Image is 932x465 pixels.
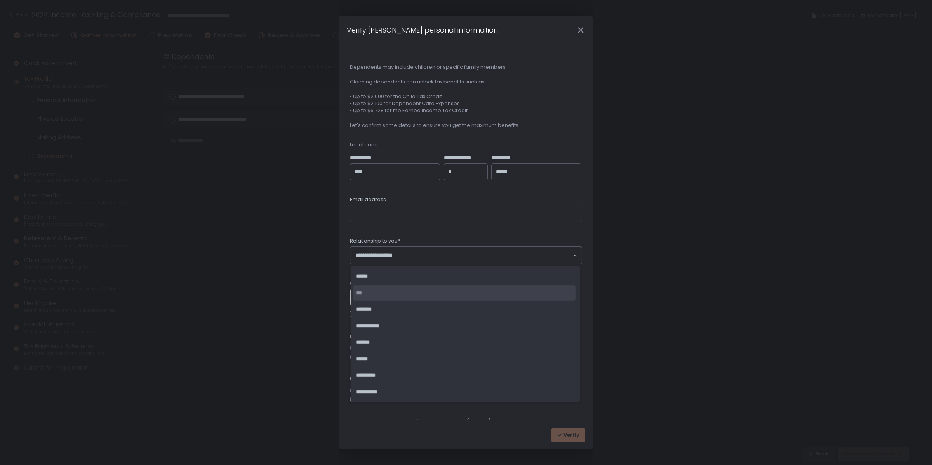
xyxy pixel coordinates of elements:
span: Claiming dependents can unlock tax benefits such as: [350,78,582,85]
span: Does this dependent have an Identity Protection PIN (IP PIN) issued by the IRS?* [350,375,548,382]
span: • Up to $2,100 for Dependent Care Expenses [350,100,582,107]
div: Search for option [350,247,582,264]
span: Let's confirm some details to ensure you get the maximum benefits. [350,122,582,129]
div: Legal name [350,141,582,148]
span: • Up to $2,000 for the Child Tax Credit [350,93,582,100]
span: Is there a formal custody arrangement for this dependent?* [350,333,501,340]
input: Search for option [356,252,572,259]
span: • Up to $6,728 for the Earned Income Tax Credit [350,107,582,114]
span: Dependents may include children or specific family members. [350,64,582,71]
div: Close [568,26,593,35]
span: Did this dependent have > $2,500 in unearned (passive) income?* [350,418,517,425]
h1: Verify [PERSON_NAME] personal information [347,25,498,35]
span: Relationship to you* [350,238,400,245]
span: Email address [350,196,386,203]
